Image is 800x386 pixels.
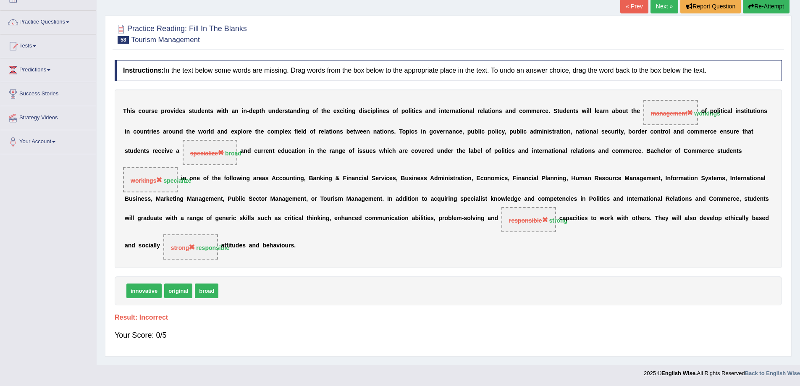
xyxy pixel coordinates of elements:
[208,108,210,114] b: t
[600,108,603,114] b: a
[179,108,182,114] b: e
[475,128,478,135] b: b
[139,108,142,114] b: c
[179,128,183,135] b: d
[125,128,126,135] b: i
[244,108,247,114] b: n
[396,108,398,114] b: f
[586,108,588,114] b: i
[422,128,426,135] b: n
[352,108,356,114] b: g
[333,128,336,135] b: o
[724,108,727,114] b: c
[405,108,409,114] b: o
[495,128,497,135] b: l
[142,108,145,114] b: o
[750,108,753,114] b: u
[394,128,396,135] b: .
[387,128,391,135] b: n
[419,108,422,114] b: s
[757,108,761,114] b: o
[319,128,321,135] b: r
[512,108,516,114] b: d
[347,108,349,114] b: i
[567,108,570,114] b: e
[379,108,383,114] b: n
[189,108,192,114] b: s
[210,108,213,114] b: s
[209,128,210,135] b: l
[192,108,194,114] b: t
[737,108,741,114] b: n
[176,128,179,135] b: n
[161,108,165,114] b: p
[622,108,626,114] b: u
[349,108,352,114] b: n
[363,128,367,135] b: e
[497,128,498,135] b: i
[301,128,303,135] b: l
[411,128,414,135] b: c
[731,108,732,114] b: l
[612,108,615,114] b: a
[0,11,96,32] a: Practice Questions
[409,108,410,114] b: l
[559,108,563,114] b: u
[203,128,207,135] b: o
[313,128,315,135] b: f
[722,108,724,114] b: i
[123,67,164,74] b: Instructions:
[459,108,461,114] b: t
[293,108,297,114] b: n
[0,34,96,55] a: Tests
[260,108,262,114] b: t
[296,128,298,135] b: i
[402,128,406,135] b: o
[252,108,256,114] b: e
[130,108,132,114] b: i
[488,108,490,114] b: t
[619,108,623,114] b: o
[163,128,166,135] b: a
[224,128,228,135] b: d
[596,108,600,114] b: e
[455,108,459,114] b: a
[575,108,579,114] b: s
[425,108,429,114] b: a
[701,108,705,114] b: o
[127,108,131,114] b: h
[310,128,314,135] b: o
[477,108,480,114] b: r
[745,370,800,376] strong: Back to English Wise
[499,108,502,114] b: s
[192,128,195,135] b: e
[480,128,481,135] b: i
[542,108,546,114] b: c
[225,108,228,114] b: h
[481,128,485,135] b: c
[174,108,176,114] b: i
[446,128,449,135] b: n
[194,108,198,114] b: u
[132,108,135,114] b: s
[414,108,415,114] b: i
[115,60,782,81] h4: In the text below some words are missing. Drag words from the box below to the appropriate place ...
[428,108,432,114] b: n
[235,108,239,114] b: n
[399,128,402,135] b: T
[432,108,436,114] b: d
[563,108,567,114] b: d
[548,108,550,114] b: .
[285,108,288,114] b: s
[345,108,347,114] b: t
[140,128,144,135] b: u
[595,108,596,114] b: l
[131,36,199,44] small: Tourism Management
[467,128,471,135] b: p
[238,128,241,135] b: p
[717,108,719,114] b: l
[536,108,540,114] b: e
[626,108,628,114] b: t
[247,108,249,114] b: -
[573,108,575,114] b: t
